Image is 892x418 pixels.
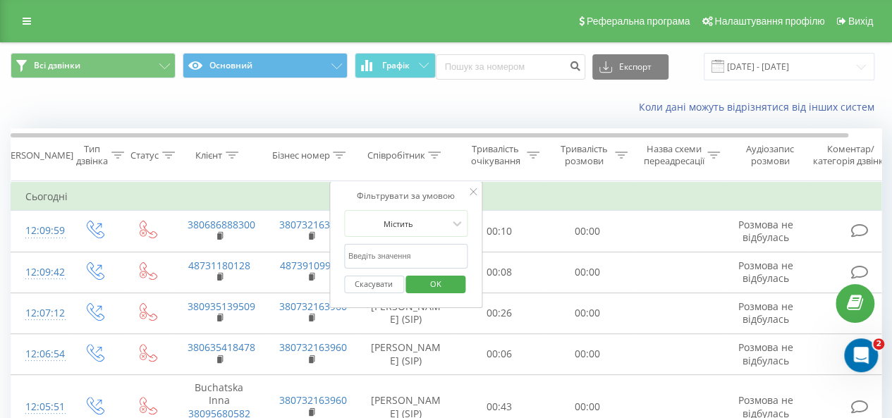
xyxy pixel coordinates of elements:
div: 12:09:42 [25,259,54,286]
td: [PERSON_NAME] (SIP) [357,293,456,333]
iframe: Intercom live chat [844,338,878,372]
div: Тривалість розмови [556,143,611,167]
div: Співробітник [367,149,424,161]
span: Реферальна програма [587,16,690,27]
td: [PERSON_NAME] (SIP) [357,333,456,374]
span: OK [416,273,456,295]
a: 380732163960 [279,393,347,407]
input: Пошук за номером [436,54,585,80]
a: 48731180128 [188,259,250,272]
div: Тривалість очікування [468,143,523,167]
button: OK [406,276,466,293]
div: 12:06:54 [25,340,54,368]
a: 380935139509 [188,300,255,313]
a: 380732163960 [279,300,347,313]
div: Коментар/категорія дзвінка [809,143,892,167]
span: 2 [873,338,884,350]
button: Графік [355,53,436,78]
span: Розмова не відбулась [738,259,793,285]
input: Введіть значення [344,244,468,269]
div: 12:09:59 [25,217,54,245]
span: Графік [382,61,410,70]
a: 380732163960 [279,218,347,231]
span: Розмова не відбулась [738,218,793,244]
td: 00:00 [544,293,632,333]
div: Бізнес номер [271,149,329,161]
div: Фільтрувати за умовою [344,189,468,203]
td: 00:00 [544,333,632,374]
div: Назва схеми переадресації [643,143,704,167]
span: Розмова не відбулась [738,300,793,326]
div: [PERSON_NAME] [2,149,73,161]
span: Вихід [848,16,873,27]
button: Скасувати [344,276,404,293]
a: 380635418478 [188,340,255,354]
a: 380732163960 [279,340,347,354]
div: Аудіозапис розмови [735,143,804,167]
td: 00:00 [544,211,632,252]
span: Розмова не відбулась [738,340,793,367]
td: 00:00 [544,252,632,293]
td: 00:06 [456,333,544,374]
td: 00:26 [456,293,544,333]
div: Клієнт [195,149,222,161]
div: Тип дзвінка [76,143,108,167]
div: Статус [130,149,159,161]
button: Основний [183,53,348,78]
td: 00:08 [456,252,544,293]
button: Експорт [592,54,668,80]
a: 48739109915 [280,259,342,272]
a: 380686888300 [188,218,255,231]
span: Налаштування профілю [714,16,824,27]
span: Всі дзвінки [34,60,80,71]
button: Всі дзвінки [11,53,176,78]
a: Коли дані можуть відрізнятися вiд інших систем [639,100,881,113]
div: 12:07:12 [25,300,54,327]
td: 00:10 [456,211,544,252]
